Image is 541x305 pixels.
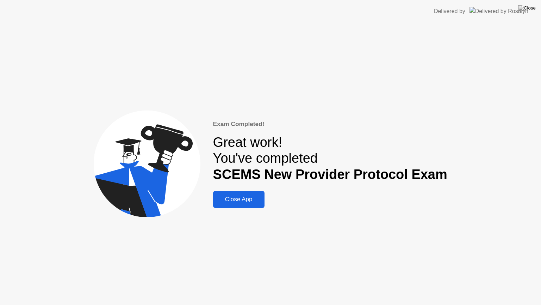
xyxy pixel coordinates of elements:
[213,120,447,129] div: Exam Completed!
[518,5,536,11] img: Close
[434,7,465,16] div: Delivered by
[470,7,528,15] img: Delivered by Rosalyn
[213,134,447,183] div: Great work! You've completed
[215,196,262,203] div: Close App
[213,167,447,182] b: SCEMS New Provider Protocol Exam
[213,191,265,208] button: Close App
